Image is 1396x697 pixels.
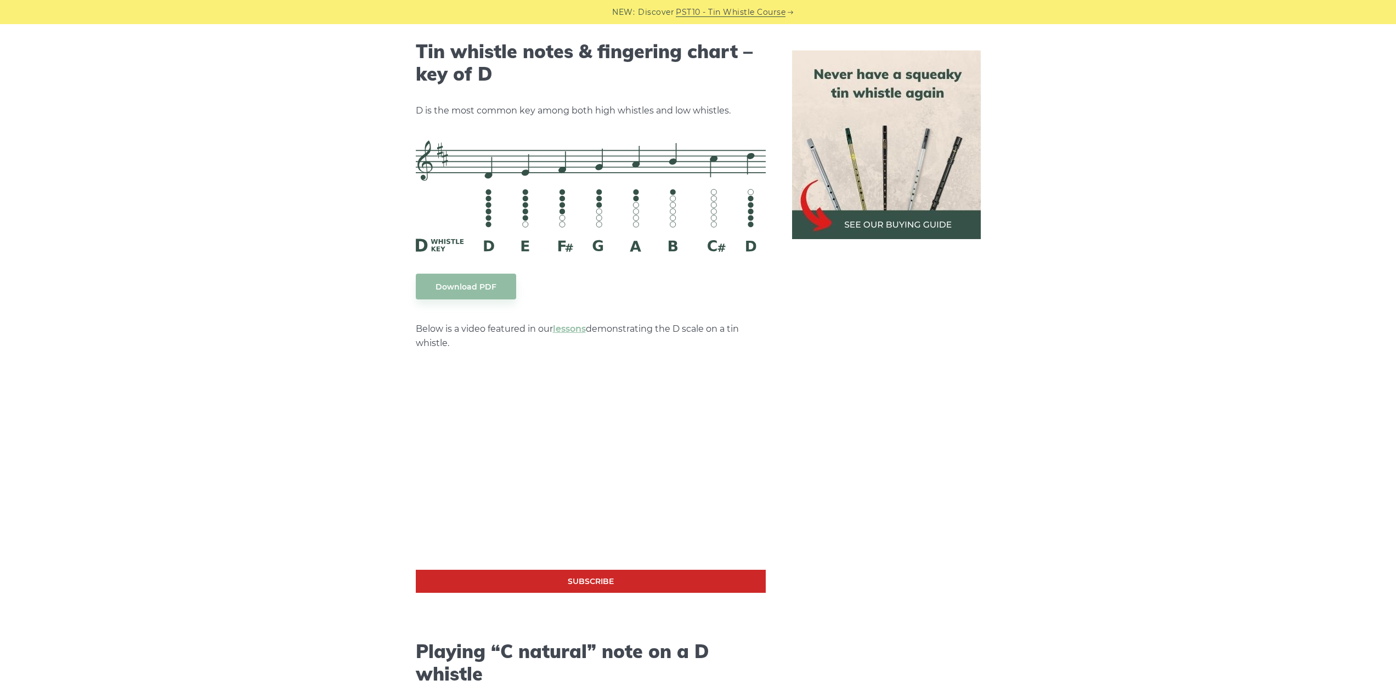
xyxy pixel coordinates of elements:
[416,570,766,593] a: Subscribe
[416,140,766,251] img: D Whistle Fingering Chart And Notes
[416,274,516,299] a: Download PDF
[416,373,766,570] iframe: Tin Whistle Tutorial for Beginners - Blowing Basics & D Scale Exercise
[553,324,586,334] a: lessons
[416,322,766,350] p: Below is a video featured in our demonstrating the D scale on a tin whistle.
[416,41,766,86] h2: Tin whistle notes & fingering chart – key of D
[416,641,766,685] h2: Playing “C natural” note on a D whistle
[416,104,766,118] p: D is the most common key among both high whistles and low whistles.
[638,6,674,19] span: Discover
[676,6,785,19] a: PST10 - Tin Whistle Course
[612,6,635,19] span: NEW:
[792,50,981,239] img: tin whistle buying guide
